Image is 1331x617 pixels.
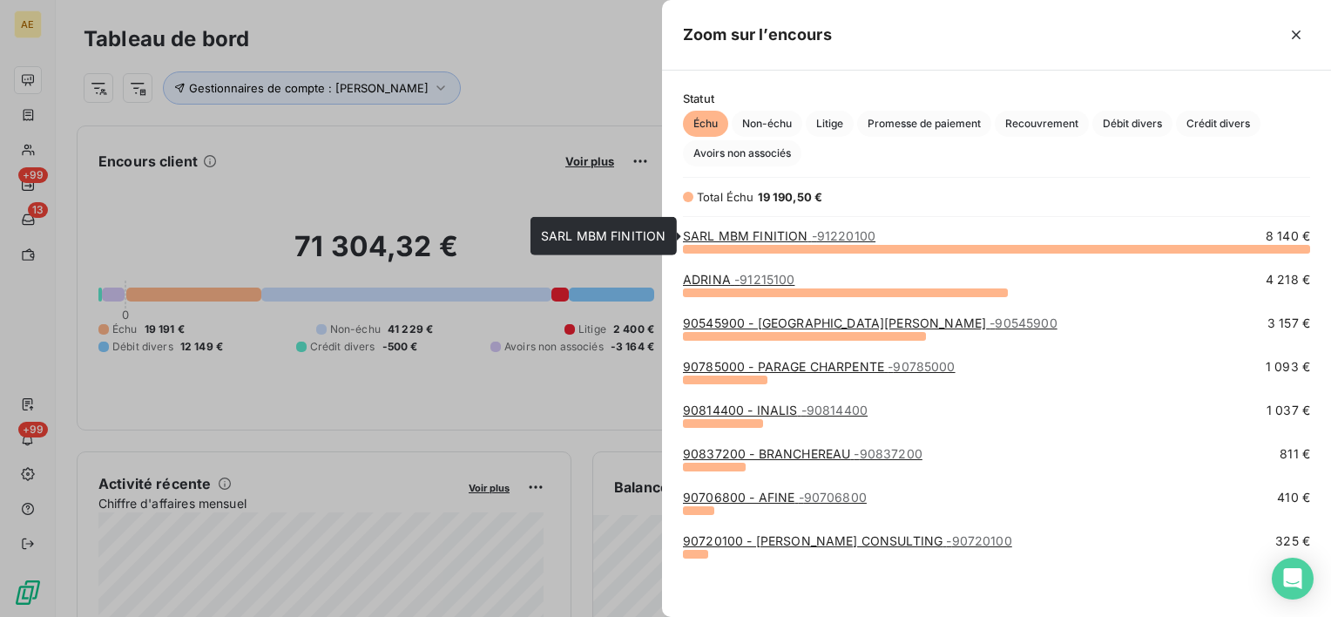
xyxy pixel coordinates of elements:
[683,23,832,47] h5: Zoom sur l’encours
[799,490,867,505] span: - 90706800
[1280,445,1310,463] span: 811 €
[662,227,1331,596] div: grid
[1277,489,1310,506] span: 410 €
[1176,111,1260,137] button: Crédit divers
[1272,558,1314,600] div: Open Intercom Messenger
[1266,358,1310,376] span: 1 093 €
[541,228,666,243] span: SARL MBM FINITION
[683,533,1012,548] a: 90720100 - [PERSON_NAME] CONSULTING
[683,92,1310,105] span: Statut
[697,190,754,204] span: Total Échu
[683,403,868,417] a: 90814400 - INALIS
[683,228,875,243] a: SARL MBM FINITION
[806,111,854,137] button: Litige
[683,490,867,505] a: 90706800 - AFINE
[1266,227,1310,245] span: 8 140 €
[812,228,875,243] span: - 91220100
[995,111,1089,137] button: Recouvrement
[683,272,794,287] a: ADRINA
[990,315,1057,330] span: - 90545900
[1275,532,1310,550] span: 325 €
[1267,315,1310,332] span: 3 157 €
[888,359,955,374] span: - 90785000
[732,111,802,137] button: Non-échu
[1092,111,1172,137] button: Débit divers
[758,190,823,204] span: 19 190,50 €
[734,272,794,287] span: - 91215100
[1266,271,1310,288] span: 4 218 €
[801,403,868,417] span: - 90814400
[857,111,991,137] button: Promesse de paiement
[683,111,728,137] button: Échu
[683,359,956,374] a: 90785000 - PARAGE CHARPENTE
[946,533,1011,548] span: - 90720100
[683,446,922,461] a: 90837200 - BRANCHEREAU
[683,140,801,166] button: Avoirs non associés
[1267,402,1310,419] span: 1 037 €
[854,446,922,461] span: - 90837200
[683,315,1057,330] a: 90545900 - [GEOGRAPHIC_DATA][PERSON_NAME]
